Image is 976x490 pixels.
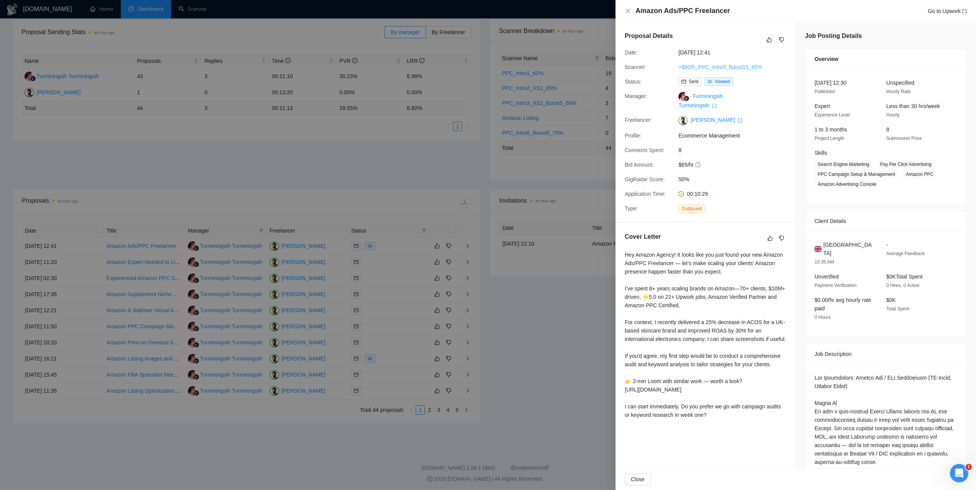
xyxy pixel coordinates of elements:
span: clock-circle [678,191,684,197]
span: 1 to 3 months [815,126,847,133]
span: Overview [815,55,838,63]
span: Submission Price [886,136,922,141]
span: GigRadar Score: [625,176,665,182]
h5: Job Posting Details [805,31,862,41]
a: >$80/h_PPC_Intro5_Boost15_65% [678,64,762,70]
span: Viewed [715,79,730,84]
span: Expert [815,103,830,109]
span: Type: [625,205,638,211]
span: Status: [625,79,642,85]
span: Pay Per Click Advertising [877,160,935,169]
button: like [765,35,774,44]
span: [GEOGRAPHIC_DATA] [823,241,874,257]
span: 8 [678,146,793,154]
span: Date: [625,49,637,56]
span: question-circle [695,162,701,168]
span: [DATE] 12:30 [815,80,846,86]
span: Manager: [625,93,647,99]
span: Less than 30 hrs/week [886,103,940,109]
button: Close [625,8,631,14]
span: Freelancer: [625,117,652,123]
span: Unverified [815,274,839,280]
span: 00:10:29 [687,191,708,197]
span: Close [631,475,645,483]
span: 0 Hours [815,315,831,320]
div: Client Details [815,211,957,231]
span: export [712,103,717,108]
span: Sent [689,79,698,84]
h4: Amazon Ads/PPC Freelancer [635,6,730,16]
span: 1 [966,464,972,470]
div: Hey Amazon Agency! It looks like you just found your new Amazon Ads/PPC Freelancer — let’s make s... [625,251,786,419]
img: 🇬🇧 [815,245,821,253]
span: Bid Amount: [625,162,654,168]
span: Profile: [625,133,642,139]
img: c1w5PYjOslxnPMLlOxg4Ht7NwMVP0qgSjhXYIta-o2Kv077KX5AAwfzABi0b7k4iUu [678,116,688,125]
span: Unspecified [886,80,914,86]
span: mail [681,79,686,84]
h5: Proposal Details [625,31,673,41]
span: like [767,235,773,241]
button: Close [625,473,651,485]
span: Connects Spent: [625,147,665,153]
span: like [767,37,772,43]
img: gigradar-bm.png [684,96,689,101]
button: dislike [777,35,786,44]
span: Hourly [886,112,900,118]
span: Amazon Advertising Console [815,180,879,188]
span: Amazon PPC [903,170,936,179]
span: Payment Verification [815,283,856,288]
span: Project Length [815,136,844,141]
button: like [765,234,775,243]
span: Hourly Rate [886,89,910,94]
span: 0 Hires, 0 Active [886,283,920,288]
span: Average Feedback [886,251,925,256]
span: 50% [678,175,793,184]
a: Go to Upworkexport [928,8,967,14]
span: $0.00/hr avg hourly rate paid [815,297,871,311]
span: Experience Level [815,112,850,118]
span: - [886,242,888,248]
a: [PERSON_NAME] export [691,117,742,123]
span: $65/hr [678,161,793,169]
h5: Cover Letter [625,232,661,241]
div: Job Description [815,344,957,364]
span: close [625,8,631,14]
iframe: Intercom live chat [950,464,968,482]
span: export [738,118,742,123]
span: 8 [886,126,889,133]
span: [DATE] 12:41 [678,48,793,57]
span: Ecommerce Management [678,131,793,140]
span: eye [708,79,712,84]
span: 10:35 AM [815,259,834,265]
span: Published [815,89,835,94]
span: $0K [886,297,896,303]
span: dislike [779,37,784,43]
span: export [962,9,967,13]
span: Skills [815,150,827,156]
span: PPC Campaign Setup & Management [815,170,898,179]
span: Scanner: [625,64,646,70]
span: Application Time: [625,191,666,197]
span: $0K Total Spent [886,274,923,280]
span: dislike [779,235,784,241]
span: Outbound [678,205,705,213]
button: dislike [777,234,786,243]
span: Search Engine Marketing [815,160,872,169]
a: Turminingsih Turminingsih export [678,93,723,108]
span: Total Spent [886,306,909,311]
